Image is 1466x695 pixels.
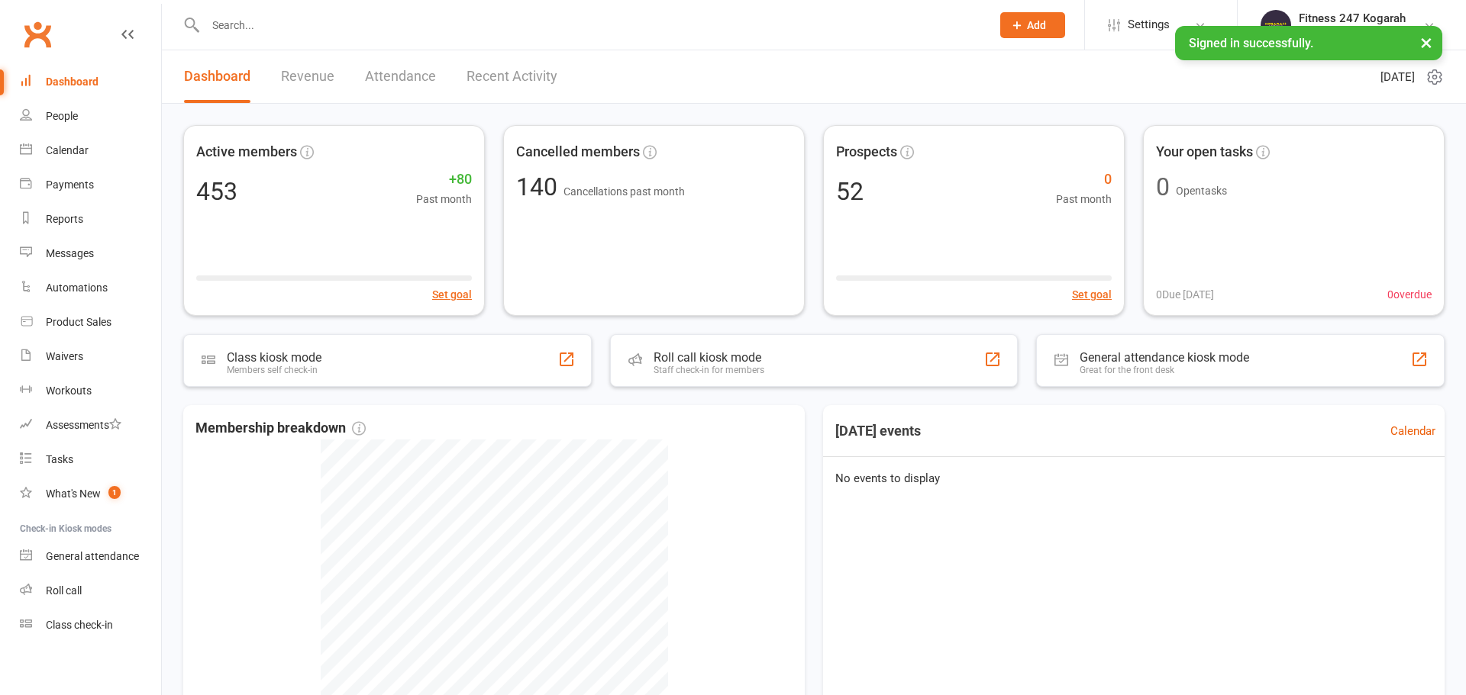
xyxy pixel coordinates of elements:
[416,169,472,191] span: +80
[46,179,94,191] div: Payments
[20,305,161,339] a: Product Sales
[1128,8,1170,42] span: Settings
[281,50,334,103] a: Revenue
[1156,175,1170,199] div: 0
[467,50,557,103] a: Recent Activity
[1390,422,1435,440] a: Calendar
[654,365,764,375] div: Staff check-in for members
[1261,10,1291,40] img: thumb_image1749097489.png
[46,76,98,88] div: Dashboard
[46,619,113,631] div: Class check-in
[46,419,121,431] div: Assessments
[1189,36,1313,50] span: Signed in successfully.
[1000,12,1065,38] button: Add
[20,99,161,134] a: People
[108,486,121,499] span: 1
[416,191,472,208] span: Past month
[20,202,161,236] a: Reports
[836,179,864,204] div: 52
[18,15,57,53] a: Clubworx
[1176,185,1227,197] span: Open tasks
[46,350,83,362] div: Waivers
[20,442,161,477] a: Tasks
[46,247,94,259] div: Messages
[46,282,108,294] div: Automations
[46,550,139,562] div: General attendance
[1080,365,1249,375] div: Great for the front desk
[432,286,472,303] button: Set goal
[1072,286,1112,303] button: Set goal
[20,236,161,271] a: Messages
[1380,68,1415,86] span: [DATE]
[20,134,161,168] a: Calendar
[365,50,436,103] a: Attendance
[196,179,237,204] div: 453
[46,213,83,225] div: Reports
[1156,286,1214,303] span: 0 Due [DATE]
[563,185,685,198] span: Cancellations past month
[20,574,161,608] a: Roll call
[46,584,82,597] div: Roll call
[195,417,366,439] span: Membership breakdown
[1299,11,1406,25] div: Fitness 247 Kogarah
[20,65,161,99] a: Dashboard
[196,141,297,163] span: Active members
[46,316,111,328] div: Product Sales
[46,144,89,156] div: Calendar
[227,350,321,365] div: Class kiosk mode
[227,365,321,375] div: Members self check-in
[46,487,101,500] div: What's New
[516,141,640,163] span: Cancelled members
[20,339,161,374] a: Waivers
[20,539,161,574] a: General attendance kiosk mode
[20,271,161,305] a: Automations
[20,374,161,408] a: Workouts
[823,417,933,445] h3: [DATE] events
[516,172,563,201] span: 140
[1027,19,1046,31] span: Add
[20,408,161,442] a: Assessments
[46,110,78,122] div: People
[1413,26,1440,59] button: ×
[1299,25,1406,39] div: Kogarah Fitness 247
[46,385,92,397] div: Workouts
[1156,141,1253,163] span: Your open tasks
[1387,286,1432,303] span: 0 overdue
[817,457,1451,500] div: No events to display
[1056,169,1112,191] span: 0
[20,168,161,202] a: Payments
[184,50,250,103] a: Dashboard
[1056,191,1112,208] span: Past month
[20,477,161,511] a: What's New1
[836,141,897,163] span: Prospects
[201,14,980,36] input: Search...
[654,350,764,365] div: Roll call kiosk mode
[1080,350,1249,365] div: General attendance kiosk mode
[46,453,73,465] div: Tasks
[20,608,161,642] a: Class kiosk mode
